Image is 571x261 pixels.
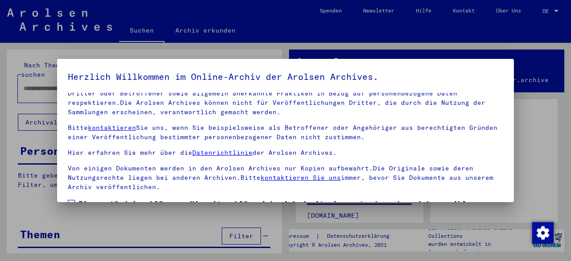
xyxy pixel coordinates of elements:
[68,123,503,142] p: Bitte Sie uns, wenn Sie beispielsweise als Betroffener oder Angehöriger aus berechtigten Gründen ...
[79,198,503,241] span: Einverständniserklärung: Hiermit erkläre ich mich damit einverstanden, dass ich sensible personen...
[68,164,503,192] p: Von einigen Dokumenten werden in den Arolsen Archives nur Kopien aufbewahrt.Die Originale sowie d...
[88,124,136,132] a: kontaktieren
[68,70,503,84] h5: Herzlich Willkommen im Online-Archiv der Arolsen Archives.
[68,148,503,157] p: Hier erfahren Sie mehr über die der Arolsen Archives.
[261,174,341,182] a: kontaktieren Sie uns
[192,149,252,157] a: Datenrichtlinie
[532,222,554,244] img: Zustimmung ändern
